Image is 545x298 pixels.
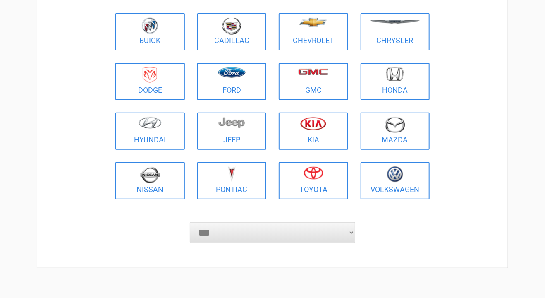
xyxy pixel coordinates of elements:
[197,113,267,150] a: Jeep
[197,63,267,100] a: Ford
[387,166,403,183] img: volkswagen
[140,166,160,183] img: nissan
[218,67,246,78] img: ford
[298,68,328,75] img: gmc
[361,113,430,150] a: Mazda
[279,13,348,50] a: Chevrolet
[300,117,326,130] img: kia
[361,13,430,50] a: Chrysler
[279,63,348,100] a: GMC
[279,162,348,199] a: Toyota
[227,166,236,182] img: pontiac
[361,162,430,199] a: Volkswagen
[299,18,327,27] img: chevrolet
[143,67,157,83] img: dodge
[385,117,405,133] img: mazda
[197,162,267,199] a: Pontiac
[304,166,323,180] img: toyota
[222,17,241,35] img: cadillac
[115,113,185,150] a: Hyundai
[115,63,185,100] a: Dodge
[361,63,430,100] a: Honda
[370,20,420,24] img: chrysler
[142,17,158,34] img: buick
[279,113,348,150] a: Kia
[139,117,162,129] img: hyundai
[115,13,185,50] a: Buick
[197,13,267,50] a: Cadillac
[386,67,404,82] img: honda
[218,117,245,128] img: jeep
[115,162,185,199] a: Nissan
